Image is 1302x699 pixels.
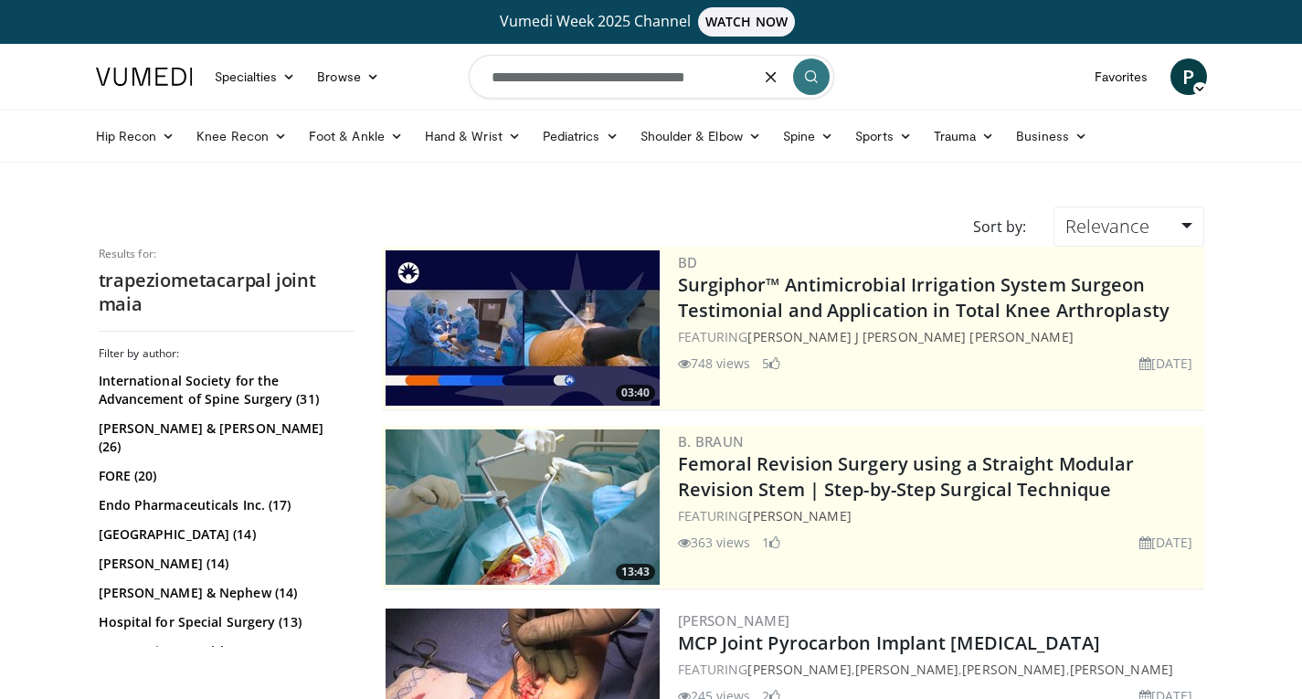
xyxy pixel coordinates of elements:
[678,506,1201,525] div: FEATURING
[298,118,414,154] a: Foot & Ankle
[747,328,1073,345] a: [PERSON_NAME] J [PERSON_NAME] [PERSON_NAME]
[99,346,355,361] h3: Filter by author:
[678,253,698,271] a: BD
[616,385,655,401] span: 03:40
[678,354,751,373] li: 748 views
[1070,661,1173,678] a: [PERSON_NAME]
[959,207,1040,247] div: Sort by:
[99,467,350,485] a: FORE (20)
[99,584,350,602] a: [PERSON_NAME] & Nephew (14)
[1005,118,1098,154] a: Business
[99,555,350,573] a: [PERSON_NAME] (14)
[99,419,350,456] a: [PERSON_NAME] & [PERSON_NAME] (26)
[1139,354,1193,373] li: [DATE]
[678,272,1170,323] a: Surgiphor™ Antimicrobial Irrigation System Surgeon Testimonial and Application in Total Knee Arth...
[99,372,350,408] a: International Society for the Advancement of Spine Surgery (31)
[1170,58,1207,95] a: P
[306,58,390,95] a: Browse
[1139,533,1193,552] li: [DATE]
[99,7,1204,37] a: Vumedi Week 2025 ChannelWATCH NOW
[99,247,355,261] p: Results for:
[844,118,923,154] a: Sports
[96,68,193,86] img: VuMedi Logo
[1065,214,1149,238] span: Relevance
[747,661,851,678] a: [PERSON_NAME]
[99,496,350,514] a: Endo Pharmaceuticals Inc. (17)
[386,250,660,406] img: 70422da6-974a-44ac-bf9d-78c82a89d891.300x170_q85_crop-smart_upscale.jpg
[762,533,780,552] li: 1
[678,533,751,552] li: 363 views
[185,118,298,154] a: Knee Recon
[855,661,958,678] a: [PERSON_NAME]
[99,269,355,316] h2: trapeziometacarpal joint maia
[386,250,660,406] a: 03:40
[99,613,350,631] a: Hospital for Special Surgery (13)
[923,118,1006,154] a: Trauma
[678,327,1201,346] div: FEATURING
[99,642,350,661] a: UC San Diego Health (13)
[386,429,660,585] img: 4275ad52-8fa6-4779-9598-00e5d5b95857.300x170_q85_crop-smart_upscale.jpg
[414,118,532,154] a: Hand & Wrist
[204,58,307,95] a: Specialties
[678,611,790,630] a: [PERSON_NAME]
[698,7,795,37] span: WATCH NOW
[678,630,1100,655] a: MCP Joint Pyrocarbon Implant [MEDICAL_DATA]
[762,354,780,373] li: 5
[532,118,630,154] a: Pediatrics
[616,564,655,580] span: 13:43
[386,429,660,585] a: 13:43
[630,118,772,154] a: Shoulder & Elbow
[772,118,844,154] a: Spine
[678,432,745,450] a: B. Braun
[678,660,1201,679] div: FEATURING , , ,
[962,661,1065,678] a: [PERSON_NAME]
[678,451,1135,502] a: Femoral Revision Surgery using a Straight Modular Revision Stem | Step-by-Step Surgical Technique
[469,55,834,99] input: Search topics, interventions
[99,525,350,544] a: [GEOGRAPHIC_DATA] (14)
[747,507,851,524] a: [PERSON_NAME]
[1053,207,1203,247] a: Relevance
[85,118,186,154] a: Hip Recon
[1084,58,1159,95] a: Favorites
